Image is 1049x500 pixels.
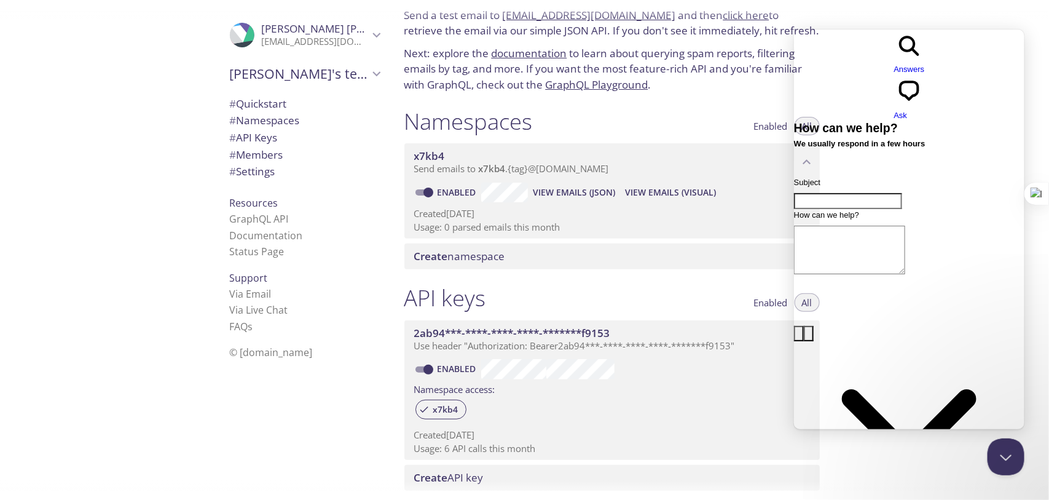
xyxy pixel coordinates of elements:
[528,183,620,202] button: View Emails (JSON)
[625,185,716,200] span: View Emails (Visual)
[404,465,820,491] div: Create API Key
[546,77,648,92] a: GraphQL Playground
[220,58,390,90] div: Abdul's team
[230,196,278,210] span: Resources
[723,8,769,22] a: click here
[414,470,448,485] span: Create
[230,97,287,111] span: Quickstart
[230,287,272,301] a: Via Email
[230,212,289,226] a: GraphQL API
[988,438,1024,475] iframe: Help Scout Beacon - Close
[248,320,253,333] span: s
[230,164,237,178] span: #
[414,249,448,263] span: Create
[220,163,390,180] div: Team Settings
[436,363,481,375] a: Enabled
[533,185,615,200] span: View Emails (JSON)
[404,244,820,269] div: Create namespace
[404,284,486,312] h1: API keys
[262,36,369,48] p: [EMAIL_ADDRESS][DOMAIN_NAME]
[230,271,268,285] span: Support
[436,186,481,198] a: Enabled
[414,379,495,397] label: Namespace access:
[220,15,390,55] div: Abdul Rahman
[492,46,567,60] a: documentation
[620,183,721,202] button: View Emails (Visual)
[404,46,820,93] p: Next: explore the to learn about querying spam reports, filtering emails by tag, and more. If you...
[414,149,445,163] span: x7kb4
[747,293,795,312] button: Enabled
[230,148,283,162] span: Members
[414,221,810,234] p: Usage: 0 parsed emails this month
[414,207,810,220] p: Created [DATE]
[404,7,820,39] p: Send a test email to and then to retrieve the email via our simple JSON API. If you don't see it ...
[220,95,390,113] div: Quickstart
[230,113,300,127] span: Namespaces
[262,22,430,36] span: [PERSON_NAME] [PERSON_NAME]
[230,65,369,82] span: [PERSON_NAME]'s team
[415,400,466,419] div: x7kb4
[426,404,466,415] span: x7kb4
[794,30,1024,429] iframe: Help Scout Beacon - Live Chat, Contact Form, and Knowledge Base
[230,130,278,145] span: API Keys
[414,162,609,175] span: Send emails to . {tag} @[DOMAIN_NAME]
[414,249,505,263] span: namespace
[230,320,253,333] a: FAQ
[414,442,810,455] p: Usage: 6 API calls this month
[747,117,795,135] button: Enabled
[220,112,390,129] div: Namespaces
[414,429,810,442] p: Created [DATE]
[414,470,484,485] span: API key
[404,143,820,181] div: x7kb4 namespace
[479,162,506,175] span: x7kb4
[230,130,237,145] span: #
[230,303,288,317] a: Via Live Chat
[230,164,275,178] span: Settings
[220,129,390,146] div: API Keys
[220,146,390,164] div: Members
[230,346,313,359] span: © [DOMAIN_NAME]
[230,245,285,258] a: Status Page
[230,229,303,242] a: Documentation
[230,113,237,127] span: #
[503,8,676,22] a: [EMAIL_ADDRESS][DOMAIN_NAME]
[230,97,237,111] span: #
[230,148,237,162] span: #
[404,108,533,135] h1: Namespaces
